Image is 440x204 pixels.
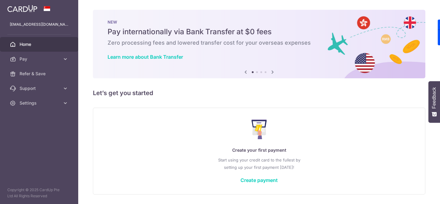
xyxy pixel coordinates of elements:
a: Create payment [240,177,278,183]
span: Settings [20,100,60,106]
img: Bank transfer banner [93,10,425,78]
span: Pay [20,56,60,62]
p: Create your first payment [105,147,413,154]
img: CardUp [7,5,37,12]
iframe: Opens a widget where you can find more information [401,186,434,201]
p: Start using your credit card to the fullest by setting up your first payment [DATE]! [105,156,413,171]
button: Feedback - Show survey [428,81,440,123]
a: Learn more about Bank Transfer [108,54,183,60]
p: NEW [108,20,411,24]
span: Support [20,85,60,91]
p: [EMAIL_ADDRESS][DOMAIN_NAME] [10,21,68,28]
h5: Let’s get you started [93,88,425,98]
h6: Zero processing fees and lowered transfer cost for your overseas expenses [108,39,411,46]
h5: Pay internationally via Bank Transfer at $0 fees [108,27,411,37]
span: Home [20,41,60,47]
span: Feedback [431,87,437,109]
img: Make Payment [251,120,267,139]
span: Refer & Save [20,71,60,77]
